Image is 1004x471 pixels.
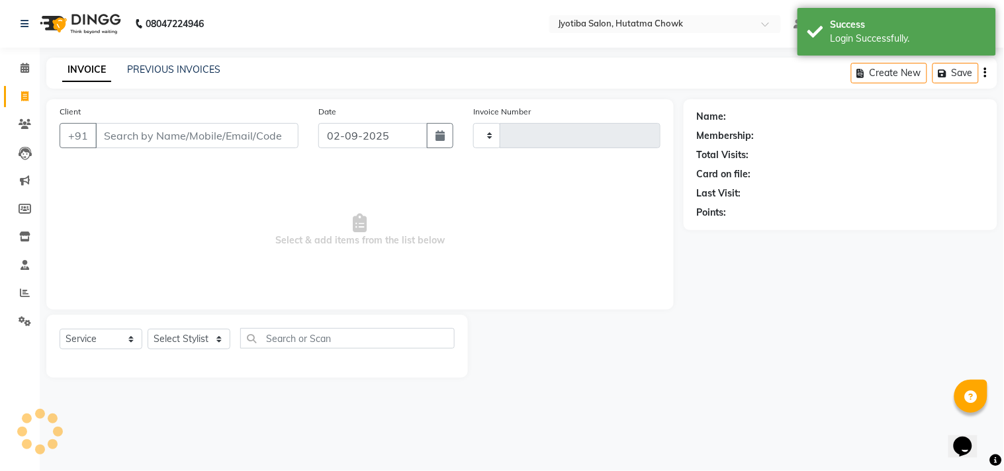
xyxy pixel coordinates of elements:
a: PREVIOUS INVOICES [127,64,220,75]
iframe: chat widget [948,418,991,458]
div: Last Visit: [697,187,741,200]
input: Search or Scan [240,328,455,349]
div: Membership: [697,129,754,143]
a: INVOICE [62,58,111,82]
label: Invoice Number [473,106,531,118]
img: logo [34,5,124,42]
label: Date [318,106,336,118]
button: Save [933,63,979,83]
b: 08047224946 [146,5,204,42]
div: Card on file: [697,167,751,181]
div: Name: [697,110,727,124]
input: Search by Name/Mobile/Email/Code [95,123,298,148]
label: Client [60,106,81,118]
span: Select & add items from the list below [60,164,661,296]
button: Create New [851,63,927,83]
div: Total Visits: [697,148,749,162]
div: Login Successfully. [831,32,986,46]
div: Success [831,18,986,32]
div: Points: [697,206,727,220]
button: +91 [60,123,97,148]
